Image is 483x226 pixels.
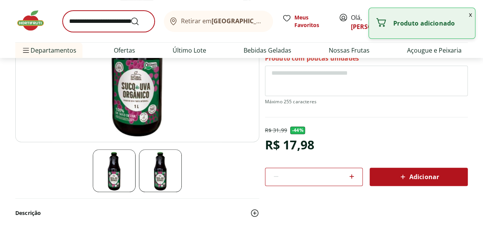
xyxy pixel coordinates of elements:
[370,168,468,186] button: Adicionar
[329,46,370,55] a: Nossas Frutas
[21,41,31,59] button: Menu
[130,17,149,26] button: Submit Search
[15,205,259,221] button: Descrição
[93,149,136,192] img: Principal
[63,11,155,32] input: search
[139,149,182,192] img: Principal
[290,127,305,134] span: - 44 %
[398,172,439,181] span: Adicionar
[244,46,291,55] a: Bebidas Geladas
[265,134,314,155] div: R$ 17,98
[393,19,469,27] p: Produto adicionado
[351,13,385,31] span: Olá,
[282,14,330,29] a: Meus Favoritos
[114,46,135,55] a: Ofertas
[181,18,265,24] span: Retirar em
[265,127,287,134] p: R$ 31,99
[265,54,359,63] p: Produto com poucas unidades
[466,8,475,21] button: Fechar notificação
[294,14,330,29] span: Meus Favoritos
[212,17,340,25] b: [GEOGRAPHIC_DATA]/[GEOGRAPHIC_DATA]
[164,11,273,32] button: Retirar em[GEOGRAPHIC_DATA]/[GEOGRAPHIC_DATA]
[21,41,76,59] span: Departamentos
[407,46,462,55] a: Açougue e Peixaria
[173,46,206,55] a: Último Lote
[15,9,53,32] img: Hortifruti
[351,22,401,31] a: [PERSON_NAME]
